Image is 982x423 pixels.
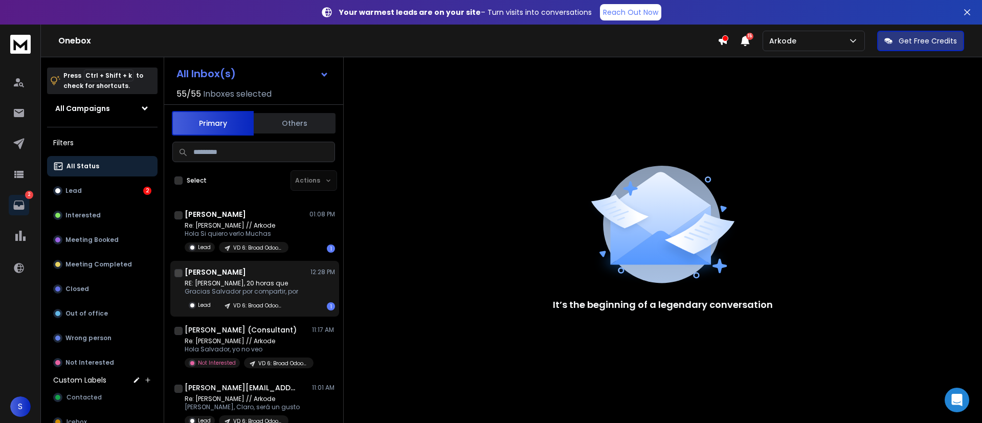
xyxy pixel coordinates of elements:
[53,375,106,385] h3: Custom Labels
[312,326,335,334] p: 11:17 AM
[185,395,300,403] p: Re: [PERSON_NAME] // Arkode
[339,7,481,17] strong: Your warmest leads are on your site
[185,345,307,353] p: Hola Salvador, yo no veo
[172,111,254,136] button: Primary
[945,388,969,412] div: Open Intercom Messenger
[185,403,300,411] p: [PERSON_NAME], Claro, será un gusto
[47,181,158,201] button: Lead2
[47,328,158,348] button: Wrong person
[66,162,99,170] p: All Status
[327,244,335,253] div: 1
[185,337,307,345] p: Re: [PERSON_NAME] // Arkode
[339,7,592,17] p: – Turn visits into conversations
[9,195,29,215] a: 2
[746,33,753,40] span: 15
[603,7,658,17] p: Reach Out Now
[58,35,718,47] h1: Onebox
[185,221,288,230] p: Re: [PERSON_NAME] // Arkode
[65,187,82,195] p: Lead
[233,302,282,309] p: VD 6: Broad Odoo_Campaign - ARKODE
[185,267,246,277] h1: [PERSON_NAME]
[185,383,297,393] h1: [PERSON_NAME][EMAIL_ADDRESS][PERSON_NAME][DOMAIN_NAME] +1
[55,103,110,114] h1: All Campaigns
[198,359,236,367] p: Not Interested
[553,298,773,312] p: It’s the beginning of a legendary conversation
[65,309,108,318] p: Out of office
[203,88,272,100] h3: Inboxes selected
[47,254,158,275] button: Meeting Completed
[185,209,246,219] h1: [PERSON_NAME]
[185,287,298,296] p: Gracias Salvador por compartir, por
[185,279,298,287] p: RE: [PERSON_NAME], 20 horas que
[600,4,661,20] a: Reach Out Now
[258,360,307,367] p: VD 6: Broad Odoo_Campaign - ARKODE
[66,393,102,402] span: Contacted
[198,243,211,251] p: Lead
[10,396,31,417] button: S
[65,260,132,269] p: Meeting Completed
[769,36,800,46] p: Arkode
[65,285,89,293] p: Closed
[143,187,151,195] div: 2
[10,35,31,54] img: logo
[312,384,335,392] p: 11:01 AM
[233,244,282,252] p: VD 6: Broad Odoo_Campaign - ARKODE
[65,359,114,367] p: Not Interested
[198,301,211,309] p: Lead
[185,325,297,335] h1: [PERSON_NAME] (Consultant)
[47,230,158,250] button: Meeting Booked
[254,112,336,135] button: Others
[327,302,335,310] div: 1
[47,387,158,408] button: Contacted
[47,156,158,176] button: All Status
[168,63,337,84] button: All Inbox(s)
[176,88,201,100] span: 55 / 55
[309,210,335,218] p: 01:08 PM
[65,334,111,342] p: Wrong person
[47,205,158,226] button: Interested
[187,176,207,185] label: Select
[47,352,158,373] button: Not Interested
[899,36,957,46] p: Get Free Credits
[47,279,158,299] button: Closed
[47,136,158,150] h3: Filters
[310,268,335,276] p: 12:28 PM
[25,191,33,199] p: 2
[63,71,143,91] p: Press to check for shortcuts.
[65,211,101,219] p: Interested
[47,303,158,324] button: Out of office
[185,230,288,238] p: Hola Si quiero verlo Muchas
[877,31,964,51] button: Get Free Credits
[47,98,158,119] button: All Campaigns
[176,69,236,79] h1: All Inbox(s)
[84,70,133,81] span: Ctrl + Shift + k
[65,236,119,244] p: Meeting Booked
